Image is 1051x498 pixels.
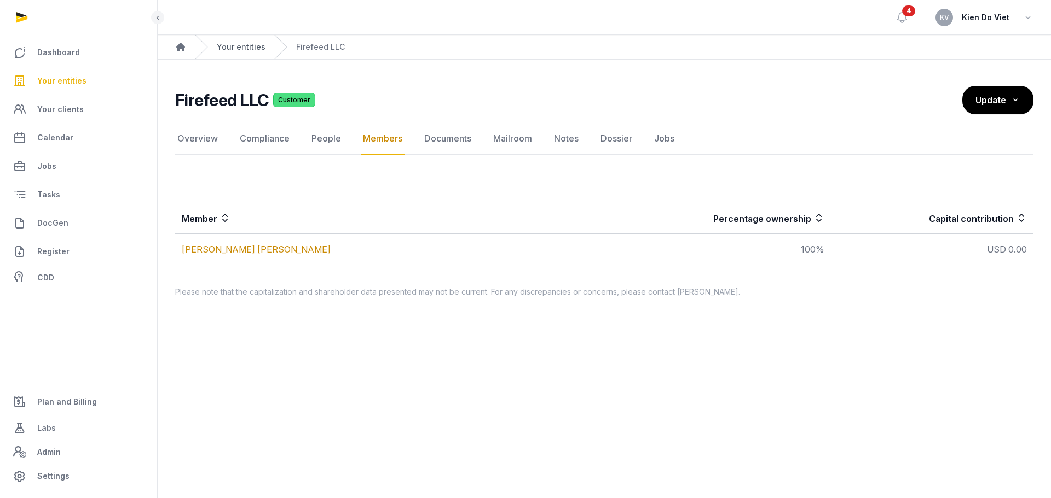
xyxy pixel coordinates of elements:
span: Settings [37,470,70,483]
a: Dashboard [9,39,148,66]
span: KV [940,14,949,21]
a: Settings [9,463,148,489]
a: CDD [9,267,148,289]
a: Plan and Billing [9,389,148,415]
span: Customer [273,93,315,107]
span: Plan and Billing [37,395,97,408]
a: Mailroom [491,123,534,155]
span: Calendar [37,131,73,144]
th: Member [175,203,604,234]
a: Dossier [598,123,634,155]
span: Kien Do Viet [962,11,1009,24]
a: Jobs [9,153,148,179]
span: Tasks [37,188,60,201]
th: Percentage ownership [604,203,831,234]
th: Capital contribution [831,203,1033,234]
a: Admin [9,441,148,463]
button: Update [962,86,1033,114]
span: Labs [37,421,56,435]
a: Compliance [238,123,292,155]
a: Firefeed LLC [296,42,345,52]
span: Your entities [37,74,86,87]
td: USD 0.00 [831,234,1033,265]
button: KV [935,9,953,26]
a: Register [9,238,148,265]
nav: Breadcrumb [158,35,1051,60]
a: Labs [9,415,148,441]
a: Your clients [9,96,148,122]
a: [PERSON_NAME] [PERSON_NAME] [182,244,331,255]
a: Tasks [9,181,148,208]
a: Your entities [9,68,148,94]
span: DocGen [37,216,68,230]
span: Your clients [37,103,84,116]
td: 100% [604,234,831,265]
a: Calendar [9,125,148,151]
span: Update [975,95,1006,106]
span: CDD [37,271,54,284]
h2: Firefeed LLC [175,90,269,110]
a: Documents [422,123,473,155]
span: Jobs [37,160,56,173]
p: Please note that the capitalization and shareholder data presented may not be current. For any di... [158,286,1051,297]
span: Admin [37,446,61,459]
a: People [309,123,343,155]
a: Members [361,123,405,155]
span: 4 [902,5,915,16]
a: DocGen [9,210,148,236]
span: Register [37,245,70,258]
span: Dashboard [37,46,80,59]
a: Notes [552,123,581,155]
nav: Tabs [175,123,1033,155]
a: Your entities [217,42,265,52]
a: Overview [175,123,220,155]
a: Jobs [652,123,677,155]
